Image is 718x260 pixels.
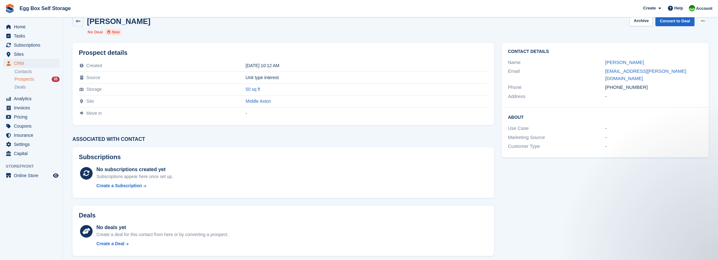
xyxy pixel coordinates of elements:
[14,59,52,68] span: CRM
[508,143,605,150] div: Customer Type
[105,29,122,35] li: New
[14,84,26,90] span: Deals
[246,75,488,80] div: Unit type interest
[246,111,488,116] div: -
[508,59,605,66] div: Name
[86,63,102,68] span: Created
[3,149,60,158] a: menu
[86,111,102,116] span: Move in
[96,173,173,180] div: Subscriptions appear here once set up.
[508,114,702,120] h2: About
[3,113,60,121] a: menu
[655,16,694,26] a: Convert to Deal
[52,77,60,82] div: 35
[508,49,702,54] h2: Contact Details
[3,103,60,112] a: menu
[79,212,95,219] h2: Deals
[96,182,173,189] a: Create a Subscription
[605,93,703,100] div: -
[3,22,60,31] a: menu
[17,3,73,14] a: Egg Box Self Storage
[14,69,60,75] a: Contacts
[3,50,60,59] a: menu
[14,22,52,31] span: Home
[508,93,605,100] div: Address
[3,171,60,180] a: menu
[88,29,103,35] li: No Deal
[14,149,52,158] span: Capital
[14,122,52,130] span: Coupons
[14,171,52,180] span: Online Store
[5,4,14,13] img: stora-icon-8386f47178a22dfd0bd8f6a31ec36ba5ce8667c1dd55bd0f319d3a0aa187defe.svg
[246,63,488,68] div: [DATE] 10:12 AM
[508,125,605,132] div: Use Case
[96,182,142,189] div: Create a Subscription
[14,113,52,121] span: Pricing
[629,16,653,26] button: Archive
[246,99,271,104] a: Middle Aston
[96,240,124,247] div: Create a Deal
[605,125,703,132] div: -
[643,5,656,11] span: Create
[14,103,52,112] span: Invoices
[96,231,228,238] div: Create a deal for this contact from here or by converting a prospect.
[96,224,228,231] div: No deals yet
[14,84,60,90] a: Deals
[689,5,695,11] img: Charles Sandy
[3,59,60,68] a: menu
[86,87,102,92] span: Storage
[605,68,686,81] a: [EMAIL_ADDRESS][PERSON_NAME][DOMAIN_NAME]
[605,134,703,141] div: -
[96,240,228,247] a: Create a Deal
[3,32,60,40] a: menu
[3,94,60,103] a: menu
[14,41,52,49] span: Subscriptions
[696,5,712,12] span: Account
[14,50,52,59] span: Sites
[86,75,100,80] span: Source
[508,134,605,141] div: Marketing Source
[605,143,703,150] div: -
[87,17,150,26] h2: [PERSON_NAME]
[86,99,94,104] span: Site
[605,60,644,65] a: [PERSON_NAME]
[14,94,52,103] span: Analytics
[79,153,488,161] h2: Subscriptions
[14,131,52,140] span: Insurance
[508,68,605,82] div: Email
[72,136,494,142] h3: Associated with contact
[3,140,60,149] a: menu
[96,166,173,173] div: No subscriptions created yet
[246,87,260,92] a: 50 sq ft
[14,76,34,82] span: Prospects
[14,140,52,149] span: Settings
[14,76,60,83] a: Prospects 35
[508,84,605,91] div: Phone
[3,41,60,49] a: menu
[6,163,63,170] span: Storefront
[79,49,488,56] h2: Prospect details
[3,131,60,140] a: menu
[674,5,683,11] span: Help
[14,32,52,40] span: Tasks
[605,84,703,91] div: [PHONE_NUMBER]
[3,122,60,130] a: menu
[52,172,60,179] a: Preview store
